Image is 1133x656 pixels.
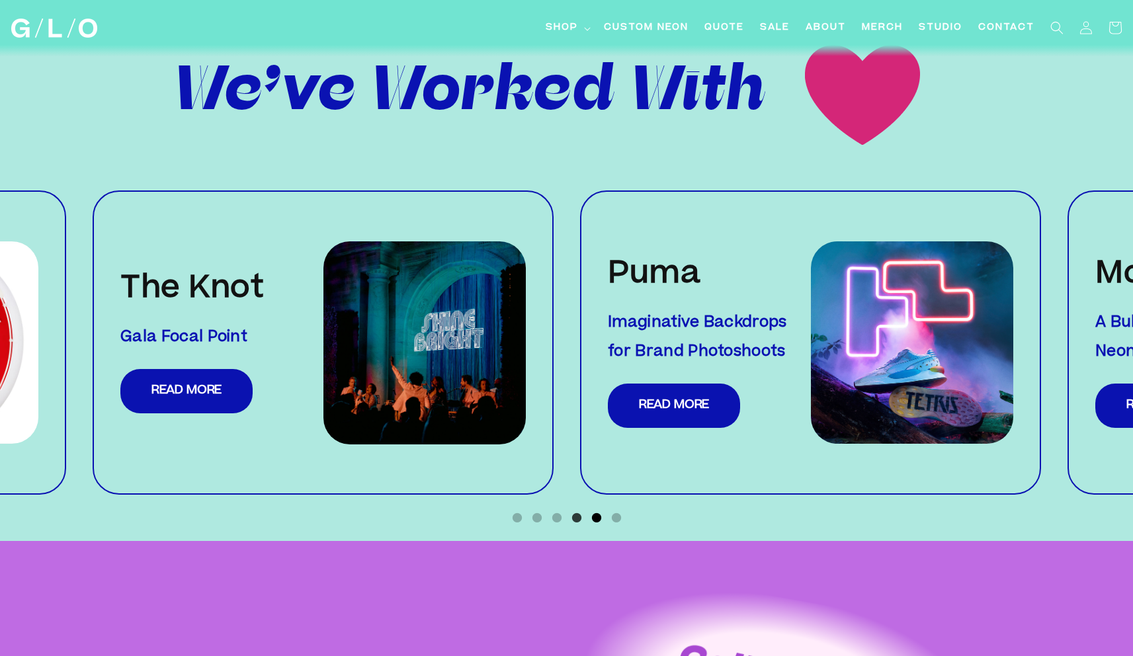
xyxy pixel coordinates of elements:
a: SALE [752,13,798,43]
button: 5 of 3 [590,511,603,524]
span: SALE [760,21,790,35]
button: 4 of 3 [570,511,583,524]
a: About [798,13,854,43]
a: Contact [970,13,1042,43]
a: GLO Studio [7,14,103,43]
h3: Imaginative Backdrops for Brand Photoshoots [608,309,811,367]
summary: Shop [538,13,596,43]
img: GLO Studio [11,19,97,38]
button: 2 of 3 [530,511,544,524]
span: Shop [546,21,578,35]
button: 6 of 3 [610,511,623,524]
span: Contact [978,21,1034,35]
span: Merch [862,21,903,35]
iframe: Chat Widget [895,471,1133,656]
span: Quote [704,21,744,35]
span: About [806,21,846,35]
summary: Search [1042,13,1071,42]
a: Custom Neon [596,13,696,43]
strong: Puma [608,261,701,290]
img: THEKNOTGALA2019_WAC_810_square.png [323,241,526,444]
a: Read More [120,369,253,413]
img: pumaneon2_square.png [811,241,1014,444]
span: Custom Neon [604,21,689,35]
a: Merch [854,13,911,43]
a: Read More [608,384,740,428]
a: Quote [696,13,752,43]
button: 3 of 3 [550,511,564,524]
span: We’ve Worked With [175,51,767,140]
h3: Gala Focal Point [120,323,323,352]
span: Studio [919,21,962,35]
button: 1 of 3 [511,511,524,524]
a: Studio [911,13,970,43]
strong: The Knot [120,275,265,305]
